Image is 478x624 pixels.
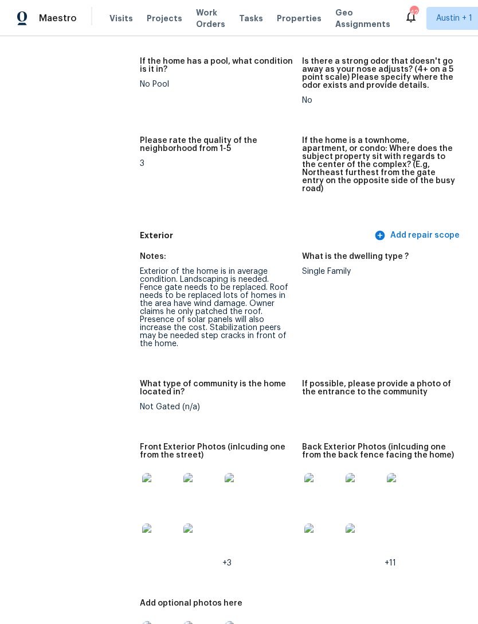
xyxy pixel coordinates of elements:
span: +11 [385,559,396,567]
div: 42 [410,7,418,18]
h5: Notes: [140,253,166,261]
div: Single Family [302,268,455,276]
div: No Pool [140,80,293,88]
button: Add repair scope [372,225,464,246]
h5: If possible, please provide a photo of the entrance to the community [302,380,455,396]
h5: If the home has a pool, what condition is it in? [140,57,293,73]
span: Projects [147,13,182,24]
span: Tasks [239,14,263,22]
h5: Please rate the quality of the neighborhood from 1-5 [140,137,293,153]
div: Not Gated (n/a) [140,403,293,411]
span: +3 [222,559,232,567]
h5: Add optional photos here [140,599,242,607]
h5: Back Exterior Photos (inlcuding one from the back fence facing the home) [302,443,455,459]
h5: Is there a strong odor that doesn't go away as your nose adjusts? (4+ on a 5 point scale) Please ... [302,57,455,90]
span: Austin + 1 [436,13,472,24]
h5: If the home is a townhome, apartment, or condo: Where does the subject property sit with regards ... [302,137,455,193]
span: Work Orders [196,7,225,30]
div: Exterior of the home is in average condition. Landscaping is needed. Fence gate needs to be repla... [140,268,293,348]
div: 3 [140,160,293,168]
h5: Front Exterior Photos (inlcuding one from the street) [140,443,293,459]
h5: What type of community is the home located in? [140,380,293,396]
h5: Exterior [140,230,372,242]
span: Visits [109,13,133,24]
h5: What is the dwelling type ? [302,253,409,261]
span: Add repair scope [377,228,460,243]
span: Maestro [39,13,77,24]
div: No [302,96,455,104]
span: Geo Assignments [335,7,390,30]
span: Properties [277,13,322,24]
